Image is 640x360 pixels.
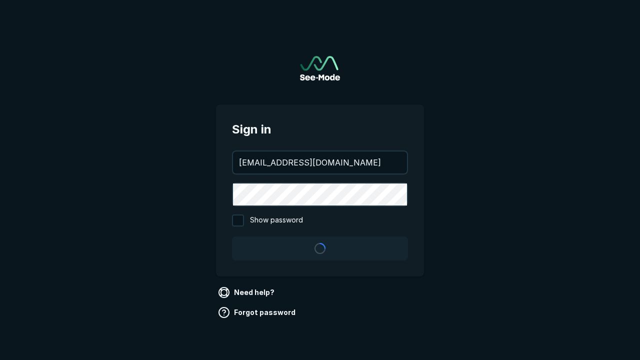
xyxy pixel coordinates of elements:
img: See-Mode Logo [300,56,340,80]
a: Go to sign in [300,56,340,80]
a: Need help? [216,284,278,300]
input: your@email.com [233,151,407,173]
a: Forgot password [216,304,299,320]
span: Show password [250,214,303,226]
span: Sign in [232,120,408,138]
